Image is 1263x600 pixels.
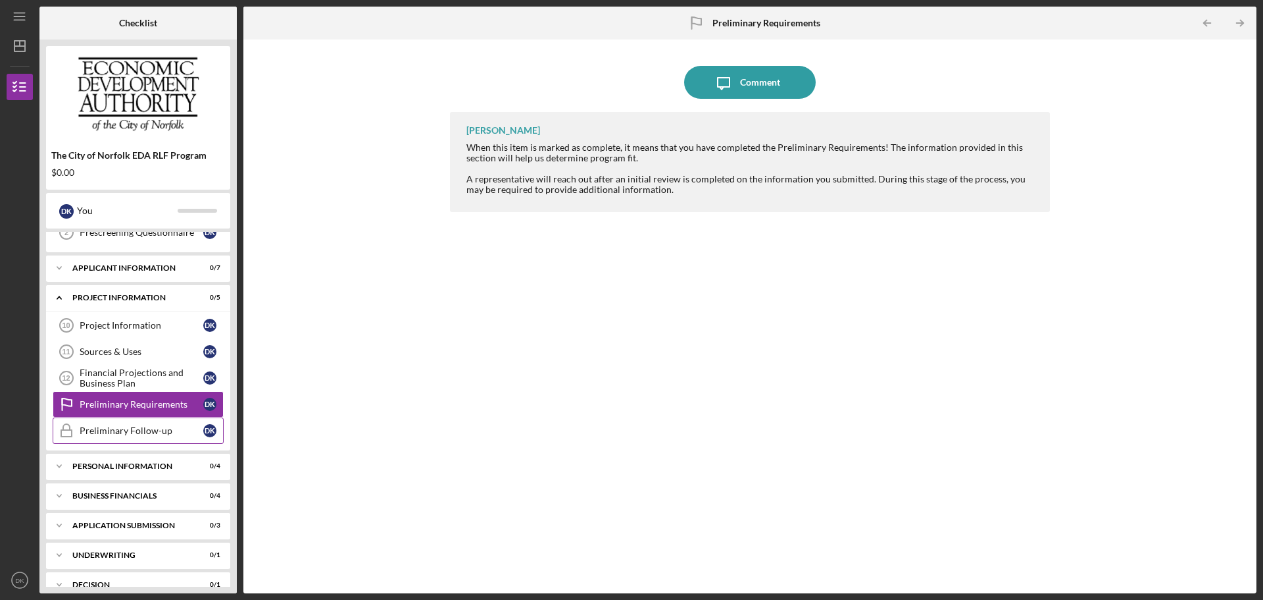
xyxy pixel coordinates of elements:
div: APPLICANT INFORMATION [72,264,187,272]
div: [PERSON_NAME] [466,125,540,136]
div: D K [203,345,216,358]
div: D K [203,371,216,385]
button: Comment [684,66,816,99]
a: Preliminary Follow-upDK [53,418,224,444]
div: 0 / 7 [197,264,220,272]
div: Application Submission [72,522,187,530]
tspan: 12 [62,374,70,382]
div: You [77,200,178,222]
div: The City of Norfolk EDA RLF Program [51,150,225,161]
div: Project Information [80,320,203,331]
div: Decision [72,581,187,589]
text: DK [15,577,24,584]
b: Checklist [119,18,157,28]
div: 0 / 5 [197,294,220,302]
tspan: 2 [64,229,68,236]
div: 0 / 1 [197,581,220,589]
div: Business Financials [72,492,187,500]
tspan: 11 [62,348,70,356]
div: 0 / 1 [197,551,220,559]
div: D K [203,398,216,411]
div: D K [203,424,216,437]
div: D K [59,204,74,219]
div: D K [203,226,216,239]
a: 12Financial Projections and Business PlanDK [53,365,224,391]
div: A representative will reach out after an initial review is completed on the information you submi... [466,174,1037,195]
a: 10Project InformationDK [53,312,224,339]
div: 0 / 4 [197,462,220,470]
div: D K [203,319,216,332]
div: Preliminary Follow-up [80,425,203,436]
b: Preliminary Requirements [712,18,820,28]
img: Product logo [46,53,230,132]
div: Comment [740,66,780,99]
div: Personal Information [72,462,187,470]
a: Preliminary RequirementsDK [53,391,224,418]
div: Underwriting [72,551,187,559]
div: 0 / 4 [197,492,220,500]
div: When this item is marked as complete, it means that you have completed the Preliminary Requiremen... [466,142,1037,163]
div: Prescreening Questionnaire [80,227,203,238]
a: 11Sources & UsesDK [53,339,224,365]
div: Preliminary Requirements [80,399,203,410]
div: Sources & Uses [80,346,203,357]
div: $0.00 [51,167,225,178]
div: PROJECT INFORMATION [72,294,187,302]
tspan: 10 [62,321,70,329]
div: Financial Projections and Business Plan [80,368,203,389]
a: 2Prescreening QuestionnaireDK [53,219,224,246]
div: 0 / 3 [197,522,220,530]
button: DK [7,567,33,593]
